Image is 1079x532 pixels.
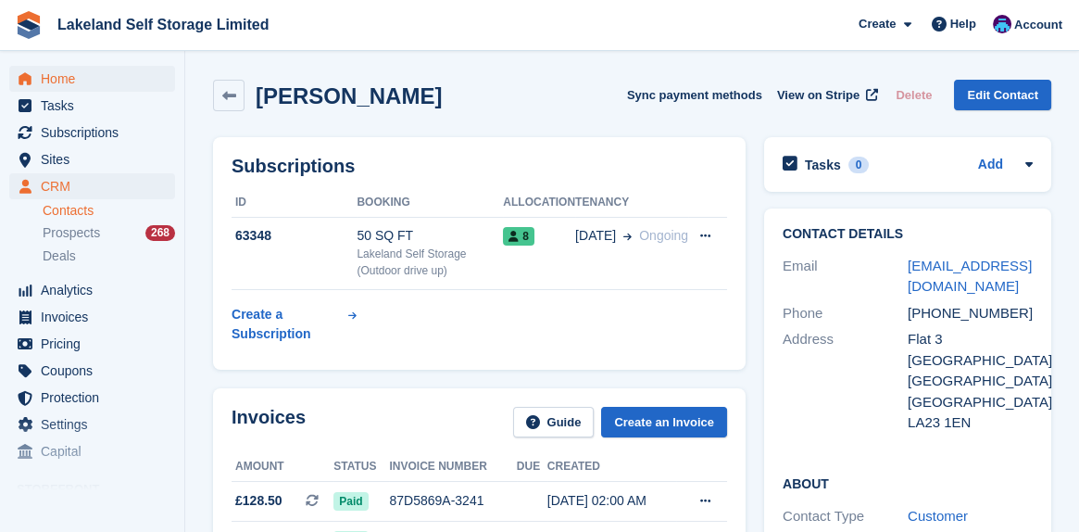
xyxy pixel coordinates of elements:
[235,491,282,511] span: £128.50
[232,407,306,437] h2: Invoices
[9,173,175,199] a: menu
[777,86,859,105] span: View on Stripe
[43,224,100,242] span: Prospects
[41,358,152,384] span: Coupons
[783,303,908,324] div: Phone
[993,15,1011,33] img: David Dickson
[333,452,389,482] th: Status
[17,480,184,499] span: Storefront
[43,223,175,243] a: Prospects 268
[783,227,1033,242] h2: Contact Details
[9,438,175,464] a: menu
[805,157,841,173] h2: Tasks
[888,80,939,110] button: Delete
[232,188,357,218] th: ID
[9,412,175,437] a: menu
[908,258,1032,295] a: [EMAIL_ADDRESS][DOMAIN_NAME]
[41,438,152,464] span: Capital
[950,15,976,33] span: Help
[908,392,1033,413] div: [GEOGRAPHIC_DATA]
[783,506,908,527] div: Contact Type
[783,256,908,298] div: Email
[43,247,76,265] span: Deals
[9,358,175,384] a: menu
[547,491,677,511] div: [DATE] 02:00 AM
[513,407,595,437] a: Guide
[547,452,677,482] th: Created
[908,329,1033,371] div: Flat 3 [GEOGRAPHIC_DATA]
[357,226,503,246] div: 50 SQ FT
[783,474,1033,492] h2: About
[503,188,575,218] th: Allocation
[908,371,1033,392] div: [GEOGRAPHIC_DATA]
[1014,16,1062,34] span: Account
[9,120,175,146] a: menu
[41,331,152,357] span: Pricing
[908,508,968,524] a: Customer
[954,80,1051,110] a: Edit Contact
[50,9,277,40] a: Lakeland Self Storage Limited
[9,385,175,411] a: menu
[517,452,547,482] th: Due
[357,188,503,218] th: Booking
[15,11,43,39] img: stora-icon-8386f47178a22dfd0bd8f6a31ec36ba5ce8667c1dd55bd0f319d3a0aa187defe.svg
[770,80,882,110] a: View on Stripe
[9,277,175,303] a: menu
[145,225,175,241] div: 268
[41,304,152,330] span: Invoices
[333,492,368,511] span: Paid
[859,15,896,33] span: Create
[41,277,152,303] span: Analytics
[575,188,688,218] th: Tenancy
[232,298,357,351] a: Create a Subscription
[256,83,442,108] h2: [PERSON_NAME]
[9,146,175,172] a: menu
[41,146,152,172] span: Sites
[41,173,152,199] span: CRM
[232,305,345,344] div: Create a Subscription
[503,227,534,246] span: 8
[9,304,175,330] a: menu
[783,329,908,434] div: Address
[639,228,688,243] span: Ongoing
[389,452,516,482] th: Invoice number
[357,246,503,279] div: Lakeland Self Storage (Outdoor drive up)
[232,226,357,246] div: 63348
[41,120,152,146] span: Subscriptions
[389,491,516,511] div: 87D5869A-3241
[978,155,1003,176] a: Add
[232,452,333,482] th: Amount
[9,331,175,357] a: menu
[575,226,616,246] span: [DATE]
[41,385,152,411] span: Protection
[908,303,1033,324] div: [PHONE_NUMBER]
[232,156,727,177] h2: Subscriptions
[9,66,175,92] a: menu
[41,412,152,437] span: Settings
[43,247,175,266] a: Deals
[627,80,762,110] button: Sync payment methods
[848,157,870,173] div: 0
[43,202,175,220] a: Contacts
[41,66,152,92] span: Home
[9,93,175,119] a: menu
[601,407,727,437] a: Create an Invoice
[908,412,1033,434] div: LA23 1EN
[41,93,152,119] span: Tasks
